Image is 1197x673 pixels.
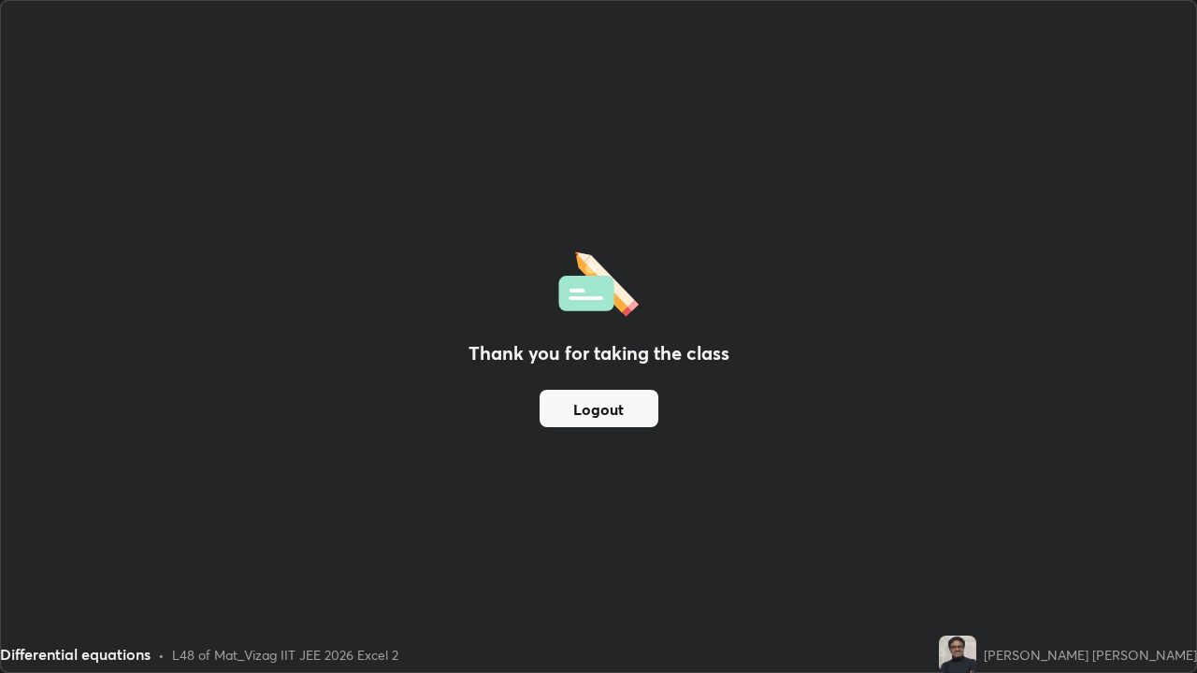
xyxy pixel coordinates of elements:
[558,246,639,317] img: offlineFeedback.1438e8b3.svg
[469,339,729,367] h2: Thank you for taking the class
[939,636,976,673] img: cc4f2f66695a4fef97feaee5d3d37d29.jpg
[540,390,658,427] button: Logout
[158,645,165,665] div: •
[984,645,1197,665] div: [PERSON_NAME] [PERSON_NAME]
[172,645,398,665] div: L48 of Mat_Vizag IIT JEE 2026 Excel 2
